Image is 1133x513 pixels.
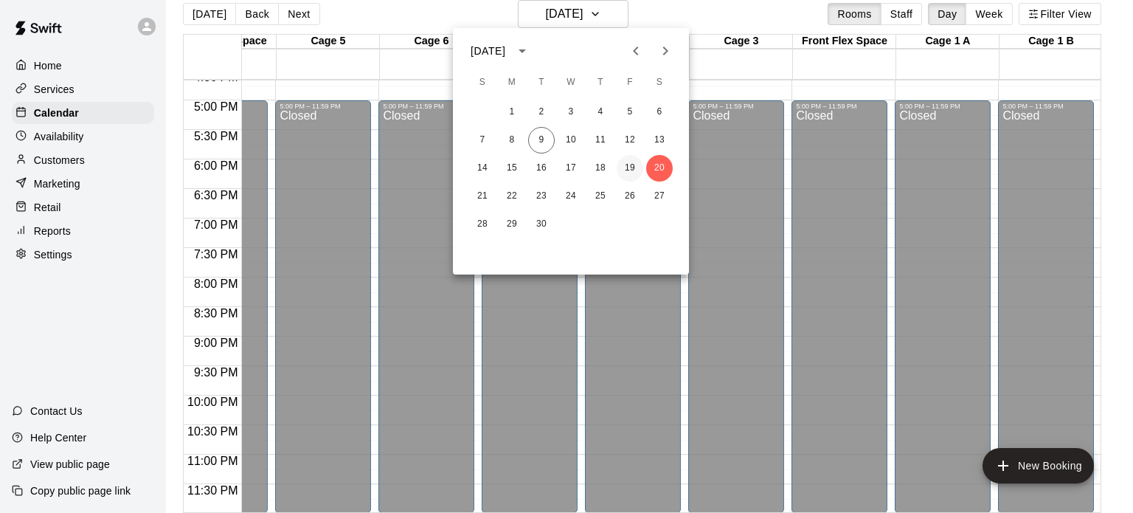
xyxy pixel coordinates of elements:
button: 3 [558,99,584,125]
button: 22 [499,183,525,210]
button: 19 [617,155,643,182]
span: Thursday [587,68,614,97]
div: [DATE] [471,44,505,59]
button: Next month [651,36,680,66]
button: 4 [587,99,614,125]
button: 29 [499,211,525,238]
button: 2 [528,99,555,125]
button: 14 [469,155,496,182]
button: 23 [528,183,555,210]
button: 8 [499,127,525,154]
button: 24 [558,183,584,210]
button: 27 [646,183,673,210]
span: Tuesday [528,68,555,97]
button: 7 [469,127,496,154]
button: 30 [528,211,555,238]
button: 17 [558,155,584,182]
button: 5 [617,99,643,125]
button: 18 [587,155,614,182]
button: 6 [646,99,673,125]
span: Saturday [646,68,673,97]
button: 26 [617,183,643,210]
button: 21 [469,183,496,210]
button: 9 [528,127,555,154]
button: 25 [587,183,614,210]
button: 13 [646,127,673,154]
button: 11 [587,127,614,154]
button: 20 [646,155,673,182]
span: Friday [617,68,643,97]
button: 12 [617,127,643,154]
button: 1 [499,99,525,125]
button: 10 [558,127,584,154]
span: Sunday [469,68,496,97]
button: 28 [469,211,496,238]
span: Wednesday [558,68,584,97]
button: 15 [499,155,525,182]
span: Monday [499,68,525,97]
button: 16 [528,155,555,182]
button: calendar view is open, switch to year view [510,38,535,63]
button: Previous month [621,36,651,66]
